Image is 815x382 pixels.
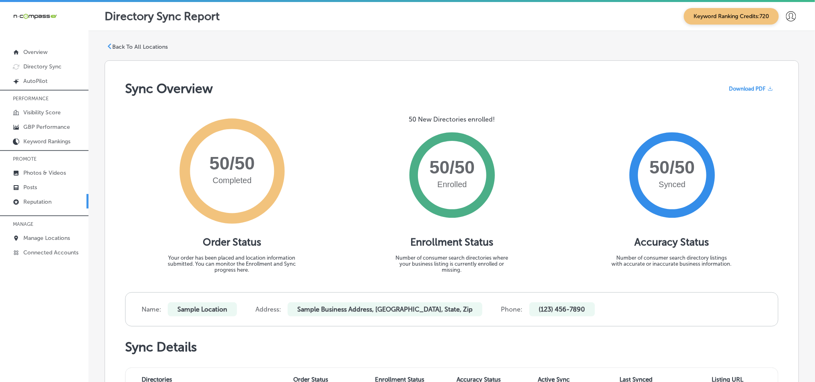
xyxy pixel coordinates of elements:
p: Sample Location [168,302,237,316]
a: Back To All Locations [107,43,168,51]
h1: Order Status [203,236,261,248]
p: Posts [23,184,37,191]
p: GBP Performance [23,124,70,130]
p: Reputation [23,198,51,205]
h1: Accuracy Status [634,236,709,248]
p: Sample Business Address, [GEOGRAPHIC_DATA], State, Zip [288,302,482,316]
p: Manage Locations [23,235,70,242]
p: Overview [23,49,47,56]
p: 50 New Directories enrolled! [409,116,495,123]
label: Name: [142,306,161,313]
span: Keyword Ranking Credits: 720 [684,8,779,25]
p: Number of consumer search directories where your business listing is currently enrolled or missing. [391,255,512,273]
p: Back To All Locations [112,43,168,50]
p: Directory Sync [23,63,62,70]
p: Photos & Videos [23,169,66,176]
h1: Sync Overview [125,81,213,96]
p: Your order has been placed and location information submitted. You can monitor the Enrollment and... [161,255,302,273]
p: Visibility Score [23,109,61,116]
label: Address: [255,306,281,313]
span: Download PDF [729,86,766,92]
p: AutoPilot [23,78,47,85]
img: 660ab0bf-5cc7-4cb8-ba1c-48b5ae0f18e60NCTV_CLogo_TV_Black_-500x88.png [13,12,57,20]
p: Directory Sync Report [105,10,220,23]
p: (123) 456-7890 [529,302,595,316]
h1: Sync Details [125,339,778,355]
p: Connected Accounts [23,249,78,256]
label: Phone: [501,306,523,313]
p: Number of consumer search directory listings with accurate or inaccurate business information. [611,255,732,267]
p: Keyword Rankings [23,138,70,145]
h1: Enrollment Status [410,236,493,248]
